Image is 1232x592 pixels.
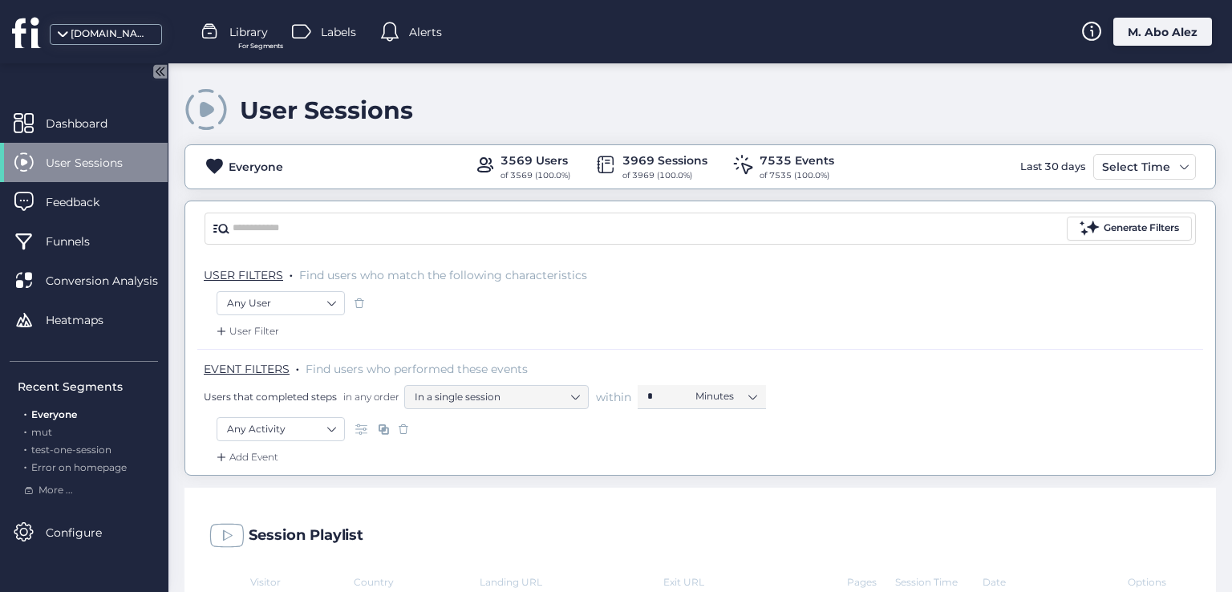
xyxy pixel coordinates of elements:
div: of 3569 (100.0%) [500,169,570,182]
nz-select-item: Any User [227,291,334,315]
div: 3569 Users [500,152,570,169]
div: Last 30 days [1016,154,1089,180]
div: of 7535 (100.0%) [760,169,834,182]
span: Feedback [46,193,124,211]
div: Session Time [895,576,983,588]
span: USER FILTERS [204,268,283,282]
span: Dashboard [46,115,132,132]
span: Find users who match the following characteristics [299,268,587,282]
span: For Segments [238,41,283,51]
span: within [596,389,631,405]
div: Options [1128,576,1176,588]
div: Add Event [213,449,278,465]
div: Pages [847,576,895,588]
div: Visitor [209,576,354,588]
div: Everyone [229,158,283,176]
div: 7535 Events [760,152,834,169]
span: . [24,423,26,438]
span: . [296,359,299,375]
span: Users that completed steps [204,390,337,403]
nz-select-item: In a single session [415,385,578,409]
div: M. Abo Alez [1113,18,1212,46]
div: Exit URL [663,576,847,588]
div: Recent Segments [18,378,158,395]
span: More ... [38,483,73,498]
span: . [24,458,26,473]
nz-select-item: Any Activity [227,417,334,441]
span: mut [31,426,52,438]
span: . [24,405,26,420]
div: User Sessions [240,95,413,125]
div: Generate Filters [1104,221,1179,236]
span: . [290,265,293,281]
nz-select-item: Minutes [695,384,756,408]
span: Error on homepage [31,461,127,473]
div: [DOMAIN_NAME] [71,26,151,42]
span: test-one-session [31,444,111,456]
span: Configure [46,524,126,541]
span: Alerts [409,23,442,41]
div: Session Playlist [249,528,363,544]
button: Generate Filters [1067,217,1192,241]
span: Funnels [46,233,114,250]
div: of 3969 (100.0%) [622,169,707,182]
div: Landing URL [480,576,663,588]
span: Everyone [31,408,77,420]
span: Find users who performed these events [306,362,528,376]
span: Labels [321,23,356,41]
span: User Sessions [46,154,147,172]
span: Library [229,23,268,41]
span: in any order [340,390,399,403]
span: . [24,440,26,456]
span: Conversion Analysis [46,272,182,290]
div: Date [983,576,1128,588]
span: EVENT FILTERS [204,362,290,376]
div: User Filter [213,323,279,339]
div: Select Time [1098,157,1174,176]
span: Heatmaps [46,311,128,329]
div: Country [354,576,480,588]
div: 3969 Sessions [622,152,707,169]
